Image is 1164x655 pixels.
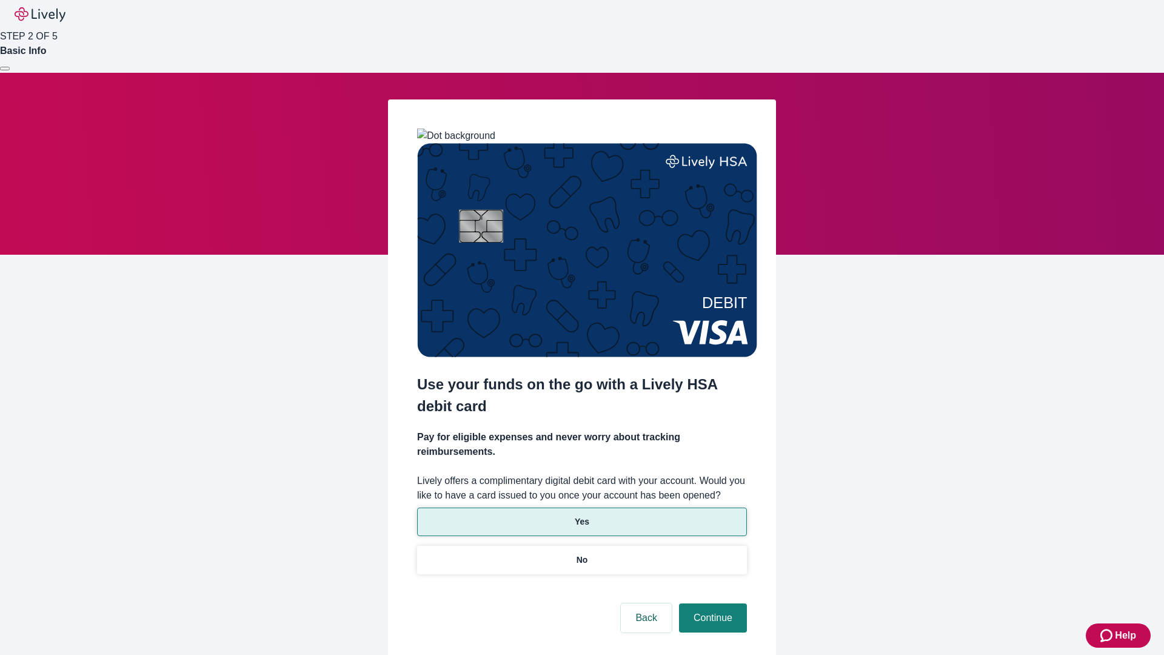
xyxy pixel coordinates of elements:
[577,554,588,566] p: No
[417,474,747,503] label: Lively offers a complimentary digital debit card with your account. Would you like to have a card...
[417,143,757,357] img: Debit card
[575,516,589,528] p: Yes
[417,546,747,574] button: No
[417,129,495,143] img: Dot background
[679,603,747,633] button: Continue
[1115,628,1136,643] span: Help
[417,508,747,536] button: Yes
[1086,623,1151,648] button: Zendesk support iconHelp
[417,430,747,459] h4: Pay for eligible expenses and never worry about tracking reimbursements.
[15,7,65,22] img: Lively
[1100,628,1115,643] svg: Zendesk support icon
[417,374,747,417] h2: Use your funds on the go with a Lively HSA debit card
[621,603,672,633] button: Back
